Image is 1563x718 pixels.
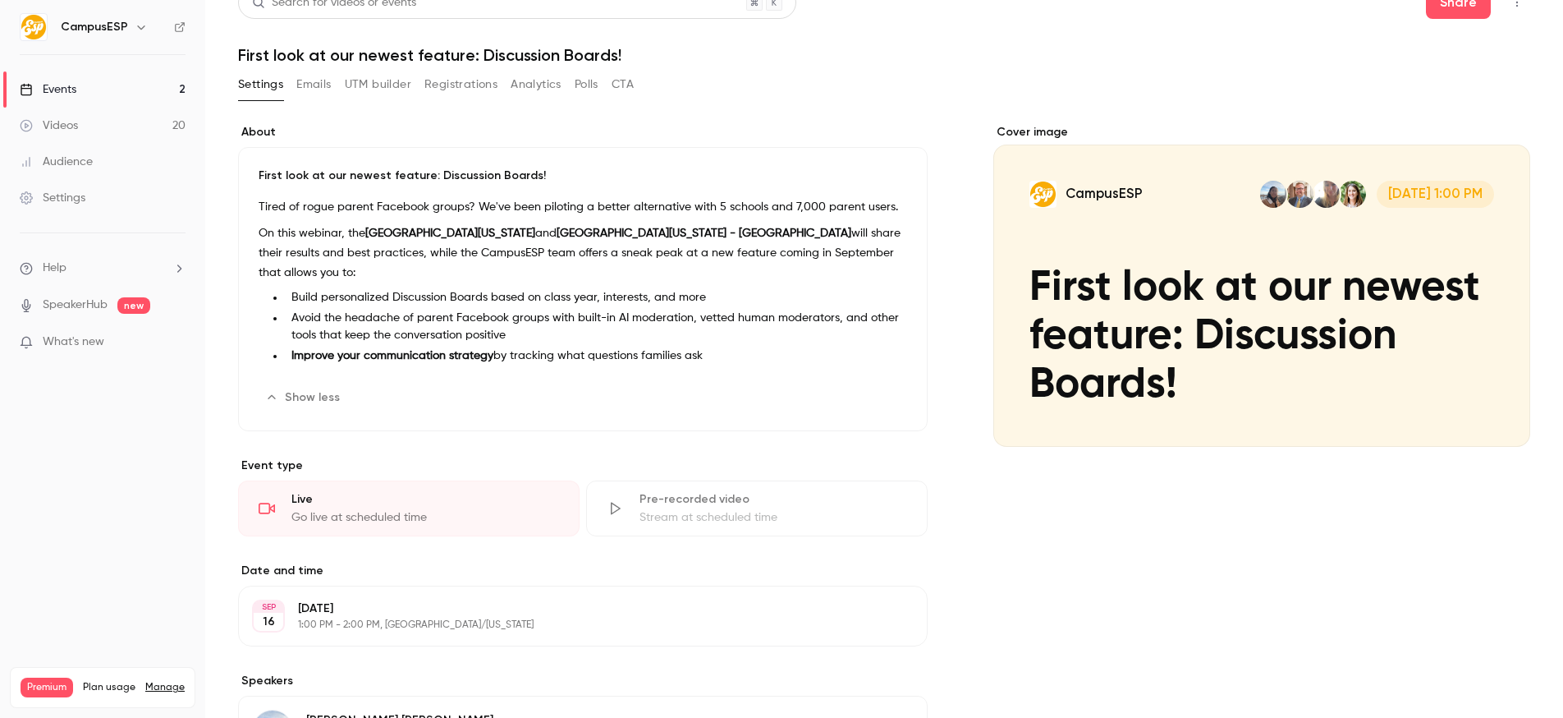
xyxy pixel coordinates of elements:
li: Build personalized Discussion Boards based on class year, interests, and more [285,289,907,306]
button: CTA [612,71,634,98]
p: 1:00 PM - 2:00 PM, [GEOGRAPHIC_DATA]/[US_STATE] [298,619,841,632]
h6: CampusESP [61,19,128,35]
a: Manage [145,681,185,694]
img: CampusESP [21,14,47,40]
button: Registrations [424,71,497,98]
label: About [238,124,928,140]
p: Tired of rogue parent Facebook groups? We've been piloting a better alternative with 5 schools an... [259,197,907,217]
button: UTM builder [345,71,411,98]
p: First look at our newest feature: Discussion Boards! [259,168,907,184]
span: Premium [21,678,73,697]
button: Analytics [511,71,561,98]
h1: First look at our newest feature: Discussion Boards! [238,45,1530,65]
label: Cover image [993,124,1530,140]
span: Help [43,260,66,277]
div: Settings [20,190,85,206]
div: Live [291,491,559,508]
label: Date and time [238,563,928,579]
li: Avoid the headache of parent Facebook groups with built-in AI moderation, vetted human moderators... [285,310,907,344]
p: 16 [263,614,275,630]
strong: Improve your communication strategy [291,350,493,361]
a: SpeakerHub [43,297,108,314]
button: Emails [296,71,331,98]
div: Stream at scheduled time [639,509,907,526]
p: [DATE] [298,601,841,617]
div: Videos [20,117,78,134]
span: Plan usage [83,681,135,694]
div: SEP [254,601,283,613]
div: Events [20,81,76,98]
strong: [GEOGRAPHIC_DATA][US_STATE] [365,228,535,239]
div: Audience [20,154,93,170]
div: Pre-recorded video [639,491,907,508]
div: LiveGo live at scheduled time [238,481,580,536]
label: Speakers [238,673,928,689]
p: Event type [238,458,928,474]
div: Pre-recorded videoStream at scheduled time [586,481,928,536]
section: Cover image [993,124,1530,447]
div: Go live at scheduled time [291,509,559,526]
button: Show less [259,384,350,411]
li: by tracking what questions families ask [285,347,907,365]
span: What's new [43,334,104,351]
button: Settings [238,71,283,98]
p: On this webinar, the and will share their results and best practices, while the CampusESP team of... [259,223,907,283]
button: Polls [575,71,598,98]
span: new [117,297,150,314]
strong: [GEOGRAPHIC_DATA][US_STATE] - [GEOGRAPHIC_DATA] [557,228,851,239]
li: help-dropdown-opener [20,260,186,277]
